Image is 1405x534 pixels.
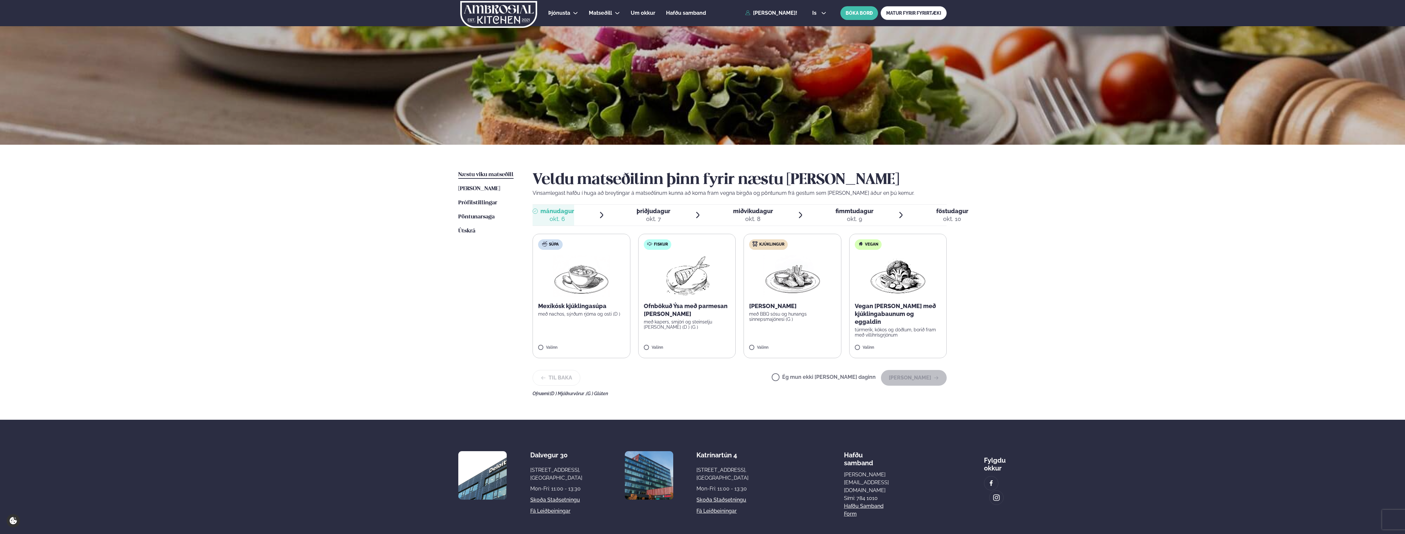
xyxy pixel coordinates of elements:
img: image alt [993,494,1000,502]
img: logo [460,1,538,28]
img: image alt [625,451,673,500]
a: Skoða staðsetningu [696,496,746,504]
img: Vegan.png [869,255,927,297]
span: Um okkur [631,10,655,16]
div: okt. 8 [733,215,773,223]
a: Útskrá [458,227,475,235]
a: Fá leiðbeiningar [696,507,737,515]
a: Hafðu samband form [844,502,889,518]
p: [PERSON_NAME] [749,302,836,310]
img: fish.svg [647,241,652,247]
span: Hafðu samband [666,10,706,16]
a: [PERSON_NAME][EMAIL_ADDRESS][DOMAIN_NAME] [844,471,889,494]
a: MATUR FYRIR FYRIRTÆKI [881,6,947,20]
div: Mon-Fri: 11:00 - 13:30 [696,485,748,493]
a: Þjónusta [548,9,570,17]
span: Hafðu samband [844,446,873,467]
div: Katrínartún 4 [696,451,748,459]
a: image alt [984,476,998,490]
div: okt. 6 [540,215,574,223]
a: Næstu viku matseðill [458,171,514,179]
span: is [812,10,818,16]
a: Skoða staðsetningu [530,496,580,504]
img: Chicken-wings-legs.png [764,255,821,297]
a: Um okkur [631,9,655,17]
span: miðvikudagur [733,208,773,214]
div: Fylgdu okkur [984,451,1006,472]
span: Þjónusta [548,10,570,16]
span: föstudagur [936,208,968,214]
button: [PERSON_NAME] [881,370,947,386]
img: chicken.svg [752,241,758,247]
span: fimmtudagur [835,208,873,214]
a: Matseðill [589,9,612,17]
div: Ofnæmi: [533,391,947,396]
img: image alt [988,480,995,487]
p: með nachos, sýrðum rjóma og osti (D ) [538,311,625,317]
span: Pöntunarsaga [458,214,495,220]
div: Mon-Fri: 11:00 - 13:30 [530,485,582,493]
p: með BBQ sósu og hunangs sinnepsmajónesi (G ) [749,311,836,322]
button: BÓKA BORÐ [840,6,878,20]
span: Súpa [549,242,559,247]
span: [PERSON_NAME] [458,186,500,192]
h2: Veldu matseðilinn þinn fyrir næstu [PERSON_NAME] [533,171,947,189]
img: Fish.png [658,255,716,297]
span: þriðjudagur [637,208,670,214]
span: (D ) Mjólkurvörur , [550,391,586,396]
div: okt. 7 [637,215,670,223]
button: Til baka [533,370,580,386]
p: túrmerik, kókos og döðlum, borið fram með villihrísgrjónum [855,327,941,338]
div: Dalvegur 30 [530,451,582,459]
div: [STREET_ADDRESS], [GEOGRAPHIC_DATA] [530,466,582,482]
img: image alt [458,451,507,500]
div: [STREET_ADDRESS], [GEOGRAPHIC_DATA] [696,466,748,482]
p: Mexíkósk kjúklingasúpa [538,302,625,310]
p: Vinsamlegast hafðu í huga að breytingar á matseðlinum kunna að koma fram vegna birgða og pöntunum... [533,189,947,197]
span: Fiskur [654,242,668,247]
img: Vegan.svg [858,241,863,247]
a: [PERSON_NAME]! [745,10,797,16]
button: is [807,10,832,16]
span: Matseðill [589,10,612,16]
span: Kjúklingur [759,242,784,247]
div: okt. 9 [835,215,873,223]
img: soup.svg [542,241,547,247]
span: Vegan [865,242,878,247]
p: Vegan [PERSON_NAME] með kjúklingabaunum og eggaldin [855,302,941,326]
a: Pöntunarsaga [458,213,495,221]
a: Cookie settings [7,514,20,527]
a: [PERSON_NAME] [458,185,500,193]
div: okt. 10 [936,215,968,223]
a: Hafðu samband [666,9,706,17]
a: Prófílstillingar [458,199,497,207]
span: Útskrá [458,228,475,234]
a: Fá leiðbeiningar [530,507,571,515]
span: Prófílstillingar [458,200,497,206]
img: Soup.png [553,255,610,297]
span: mánudagur [540,208,574,214]
p: Ofnbökuð Ýsa með parmesan [PERSON_NAME] [644,302,730,318]
span: (G ) Glúten [586,391,608,396]
a: image alt [990,491,1003,505]
p: Sími: 784 1010 [844,494,889,502]
p: með kapers, smjöri og steinselju [PERSON_NAME] (D ) (G ) [644,319,730,330]
span: Næstu viku matseðill [458,172,514,177]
